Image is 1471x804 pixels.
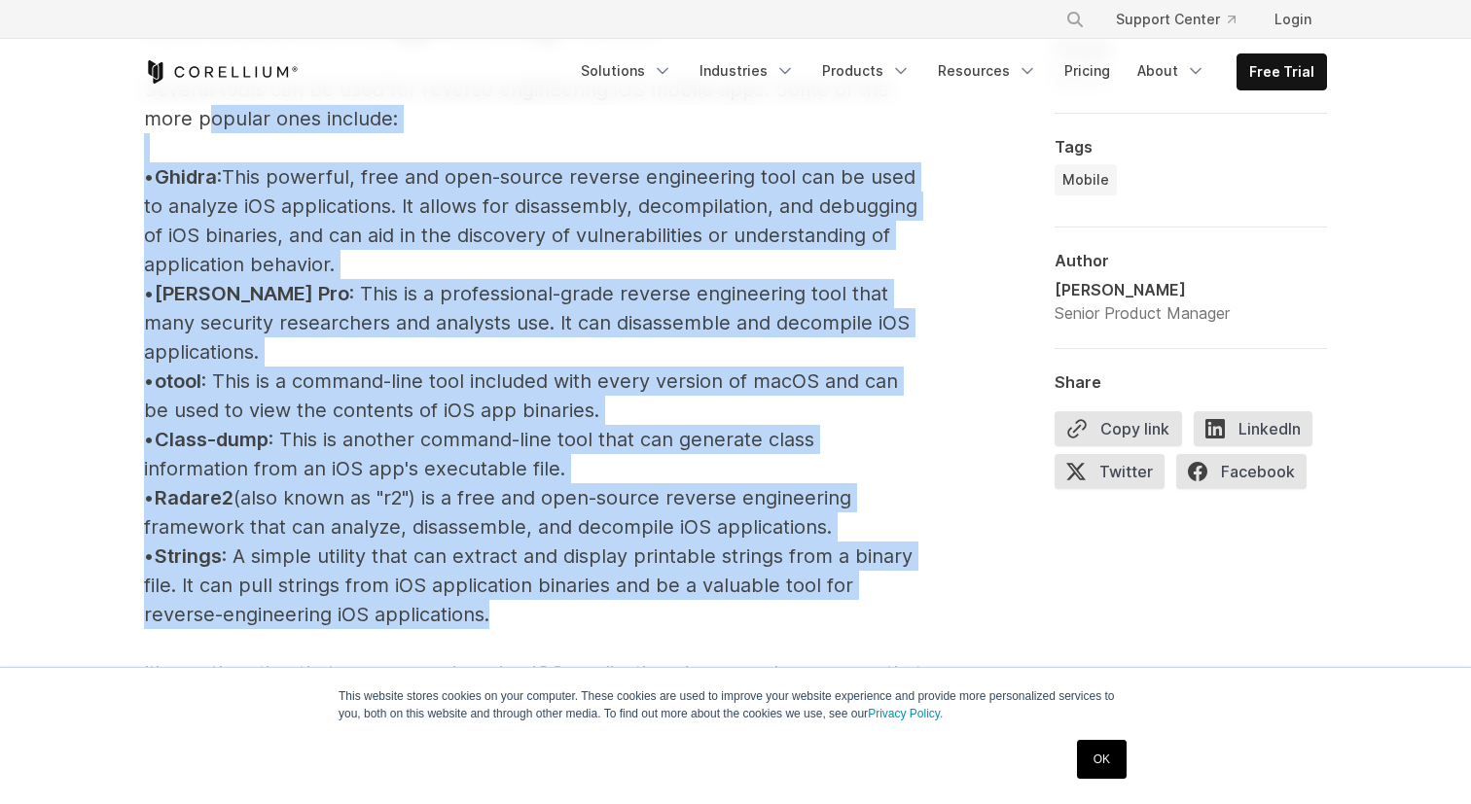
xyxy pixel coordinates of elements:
[1055,372,1327,392] div: Share
[1053,53,1122,88] a: Pricing
[1055,164,1117,195] a: Mobile
[569,53,684,88] a: Solutions
[1055,454,1165,489] span: Twitter
[339,687,1132,722] p: This website stores cookies on your computer. These cookies are used to improve your website expe...
[1055,278,1230,301] div: [PERSON_NAME]
[1194,411,1312,446] span: LinkedIn
[1176,454,1318,497] a: Facebook
[1055,251,1327,270] div: Author
[1055,137,1327,157] div: Tags
[810,53,922,88] a: Products
[1259,2,1327,37] a: Login
[144,60,299,84] a: Corellium Home
[1055,301,1230,325] div: Senior Product Manager
[569,53,1327,90] div: Navigation Menu
[688,53,807,88] a: Industries
[155,369,201,393] span: otool
[155,428,269,451] span: Class-dump
[1055,411,1182,446] button: Copy link
[1077,740,1127,779] a: OK
[1126,53,1217,88] a: About
[155,544,222,568] span: Strings
[155,282,349,305] span: [PERSON_NAME] Pro
[1058,2,1093,37] button: Search
[155,165,217,189] span: Ghidra
[1194,411,1324,454] a: LinkedIn
[217,165,222,189] span: :
[1238,54,1326,89] a: Free Trial
[1100,2,1251,37] a: Support Center
[868,707,943,720] a: Privacy Policy.
[1055,454,1176,497] a: Twitter
[926,53,1049,88] a: Resources
[1176,454,1307,489] span: Facebook
[1042,2,1327,37] div: Navigation Menu
[1062,170,1109,190] span: Mobile
[155,486,233,509] span: Radare2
